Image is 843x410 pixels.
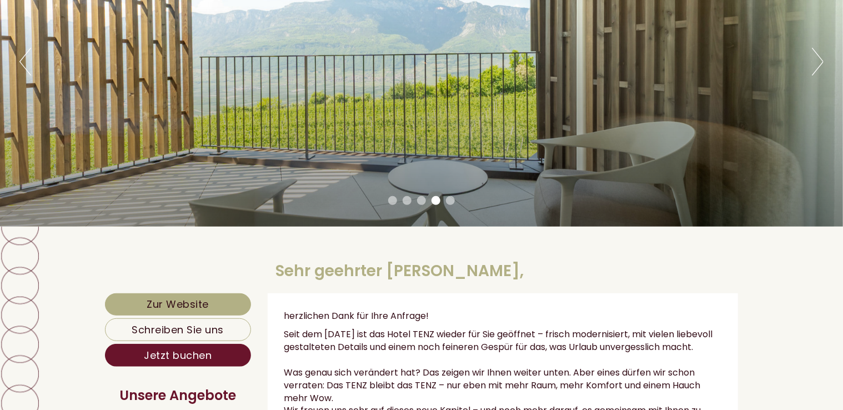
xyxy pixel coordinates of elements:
[182,8,256,27] div: Donnerstag
[364,289,438,312] button: Senden
[105,386,251,405] div: Unsere Angebote
[19,48,31,76] button: Previous
[105,344,251,367] a: Jetzt buchen
[276,263,524,280] h1: Sehr geehrter [PERSON_NAME],
[17,34,193,43] div: Hotel Tenz
[812,48,824,76] button: Next
[284,310,722,323] p: herzlichen Dank für Ihre Anfrage!
[8,32,198,66] div: Guten Tag, wie können wir Ihnen helfen?
[105,293,251,316] a: Zur Website
[105,318,251,341] a: Schreiben Sie uns
[17,56,193,64] small: 05:50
